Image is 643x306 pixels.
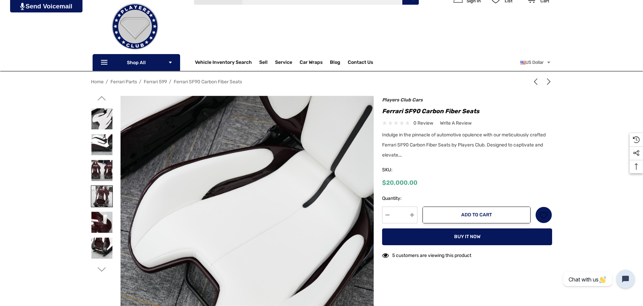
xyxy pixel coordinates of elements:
span: $20,000.00 [382,179,417,186]
a: Contact Us [348,59,373,67]
a: Car Wraps [300,56,330,69]
span: 0 review [413,119,433,127]
a: USD [520,56,551,69]
div: 5 customers are viewing this product [382,249,471,260]
a: Home [91,79,104,85]
a: Players Club Cars [382,97,423,103]
nav: Breadcrumb [91,76,552,88]
svg: Wish List [540,211,548,219]
a: Wish List [535,207,552,223]
img: Ferrari SF90 Carbon Fiber Seats [91,212,112,233]
span: Car Wraps [300,59,323,67]
a: Previous [532,78,542,85]
a: Sell [259,56,275,69]
span: Sell [259,59,268,67]
span: Indulge in the pinnacle of automotive opulence with our meticulously crafted Ferrari SF90 Carbon ... [382,132,546,158]
svg: Icon Arrow Down [168,60,173,65]
svg: Top [630,163,643,170]
svg: Icon Line [100,59,110,67]
a: Ferrari Parts [110,79,137,85]
a: Vehicle Inventory Search [195,59,252,67]
svg: Social Media [633,150,640,157]
a: Blog [330,59,340,67]
button: Buy it now [382,228,552,245]
img: Ferrari SF90 Carbon Fiber Seats [91,108,112,129]
p: Shop All [93,54,180,71]
img: PjwhLS0gR2VuZXJhdG9yOiBHcmF2aXQuaW8gLS0+PHN2ZyB4bWxucz0iaHR0cDovL3d3dy53My5vcmcvMjAwMC9zdmciIHhtb... [20,3,25,10]
label: Quantity: [382,194,417,203]
span: Write a Review [440,120,472,126]
svg: Recently Viewed [633,136,640,143]
img: Ferrari SF90 Carbon Fiber Seats [91,237,112,259]
img: Ferrari SF90 Carbon Fiber Seats [91,186,112,207]
img: Ferrari SF90 Carbon Fiber Seats [91,160,112,181]
a: Service [275,59,292,67]
img: Ferrari SF90 Carbon Fiber Seats [91,134,112,155]
button: Add to Cart [422,207,531,223]
a: Write a Review [440,119,472,127]
span: SKU: [382,165,416,175]
h1: Ferrari SF90 Carbon Fiber Seats [382,106,552,117]
svg: Go to slide 1 of 2 [98,265,106,274]
a: Ferrari SF90 Carbon Fiber Seats [174,79,242,85]
a: Next [543,78,552,85]
a: Ferrari 599 [144,79,167,85]
svg: Go to slide 1 of 2 [98,94,106,102]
